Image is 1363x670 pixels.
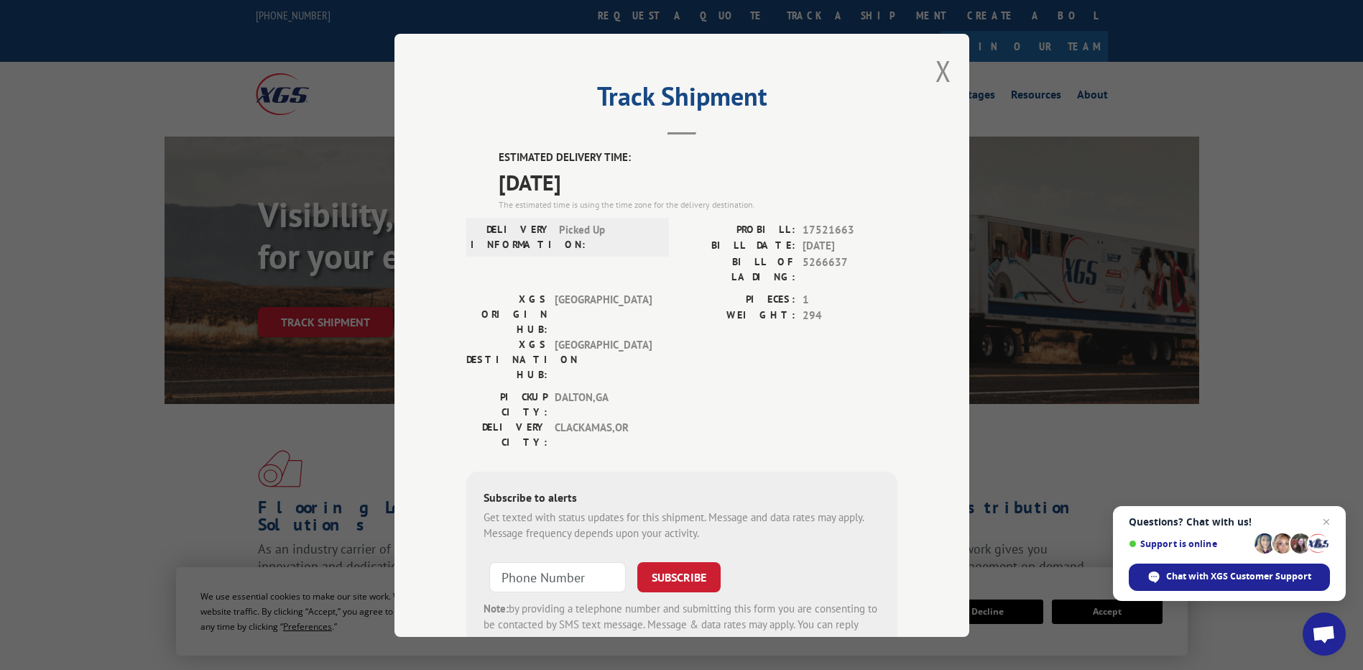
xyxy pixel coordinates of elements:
span: [GEOGRAPHIC_DATA] [555,291,652,336]
label: XGS ORIGIN HUB: [466,291,547,336]
label: DELIVERY INFORMATION: [471,221,552,252]
span: Close chat [1318,513,1335,531]
label: BILL OF LADING: [682,254,795,284]
input: Phone Number [489,561,626,592]
span: [GEOGRAPHIC_DATA] [555,336,652,382]
label: PIECES: [682,291,795,308]
span: Chat with XGS Customer Support [1166,570,1311,583]
strong: Note: [484,601,509,615]
span: 5266637 [803,254,897,284]
span: Questions? Chat with us! [1129,516,1330,528]
button: Close modal [935,52,951,90]
label: XGS DESTINATION HUB: [466,336,547,382]
span: 17521663 [803,221,897,238]
label: PICKUP CITY: [466,389,547,419]
div: Chat with XGS Customer Support [1129,564,1330,591]
div: Subscribe to alerts [484,488,880,509]
span: 1 [803,291,897,308]
span: CLACKAMAS , OR [555,419,652,449]
label: BILL DATE: [682,238,795,254]
span: DALTON , GA [555,389,652,419]
label: WEIGHT: [682,308,795,324]
span: [DATE] [499,165,897,198]
span: [DATE] [803,238,897,254]
h2: Track Shipment [466,86,897,114]
button: SUBSCRIBE [637,561,721,592]
div: Get texted with status updates for this shipment. Message and data rates may apply. Message frequ... [484,509,880,541]
label: ESTIMATED DELIVERY TIME: [499,150,897,166]
label: PROBILL: [682,221,795,238]
div: The estimated time is using the time zone for the delivery destination. [499,198,897,211]
div: by providing a telephone number and submitting this form you are consenting to be contacted by SM... [484,600,880,649]
label: DELIVERY CITY: [466,419,547,449]
span: 294 [803,308,897,324]
div: Open chat [1303,612,1346,656]
span: Support is online [1129,538,1249,549]
span: Picked Up [559,221,656,252]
